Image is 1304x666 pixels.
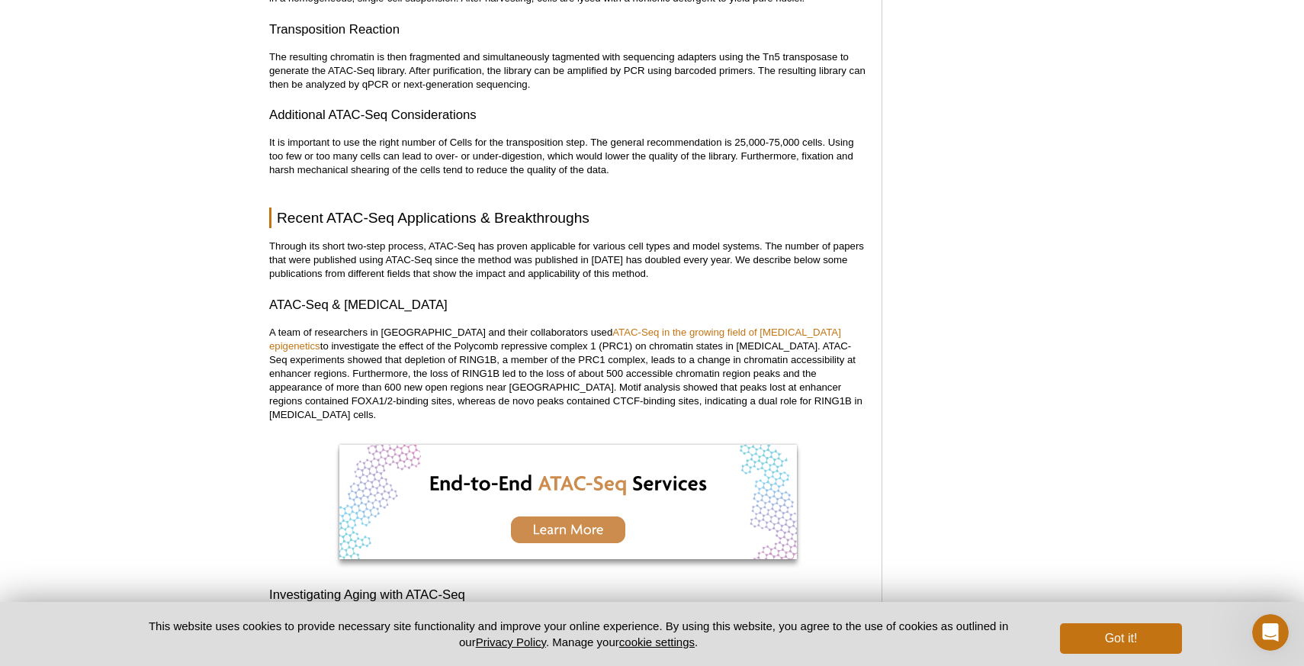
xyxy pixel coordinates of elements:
h3: Additional ATAC-Seq Considerations [269,106,866,124]
p: Through its short two-step process, ATAC-Seq has proven applicable for various cell types and mod... [269,240,866,281]
p: The resulting chromatin is then fragmented and simultaneously tagmented with sequencing adapters ... [269,50,866,92]
button: cookie settings [619,635,695,648]
h3: ATAC-Seq & [MEDICAL_DATA] [269,296,866,314]
h3: Investigating Aging with ATAC-Seq [269,586,866,604]
a: Privacy Policy [476,635,546,648]
p: It is important to use the right number of Cells for the transposition step. The general recommen... [269,136,866,177]
img: Standard ATAC-Seq services [339,445,797,559]
h2: Recent ATAC-Seq Applications & Breakthroughs [269,208,866,228]
button: Got it! [1060,623,1182,654]
p: This website uses cookies to provide necessary site functionality and improve your online experie... [122,618,1035,650]
iframe: Intercom live chat [1252,614,1289,651]
h3: Transposition Reaction [269,21,866,39]
p: A team of researchers in [GEOGRAPHIC_DATA] and their collaborators used to investigate the effect... [269,326,866,422]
